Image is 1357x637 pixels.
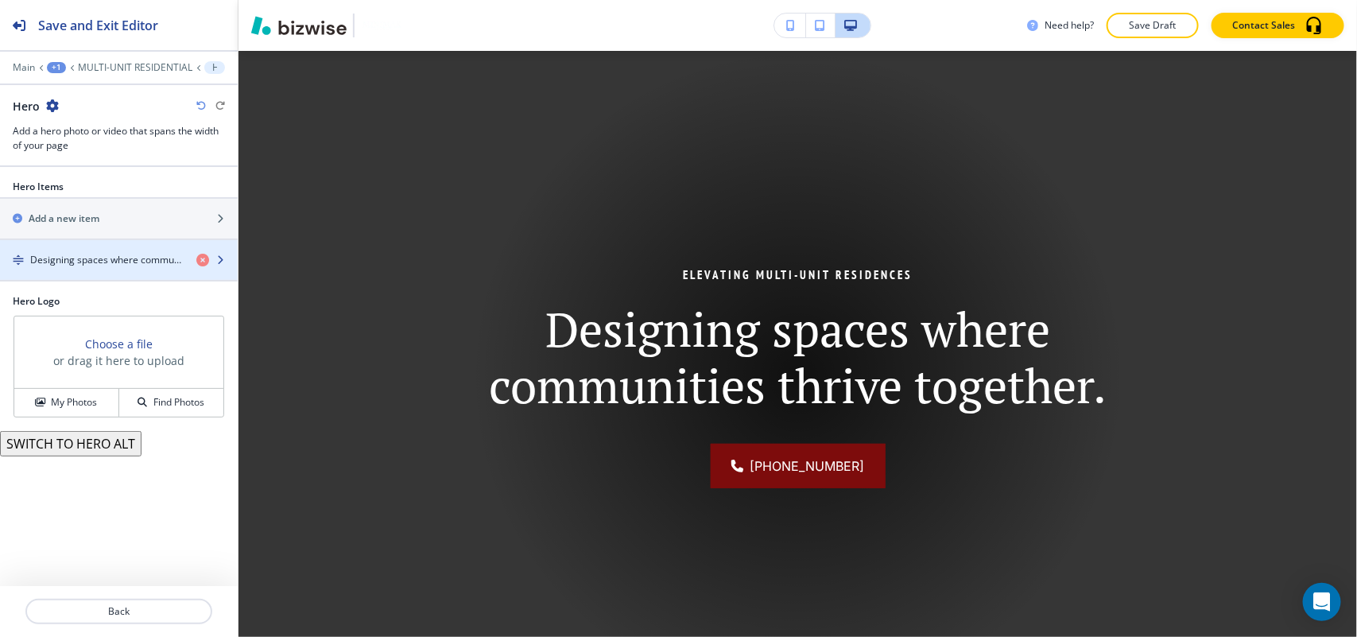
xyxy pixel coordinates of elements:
[425,266,1171,285] p: Elevating Multi-Unit Residences
[425,301,1171,414] h1: Designing spaces where communities thrive together.
[361,20,404,31] img: Your Logo
[38,16,158,35] h2: Save and Exit Editor
[78,62,192,73] button: MULTI-UNIT RESIDENTIAL
[13,62,35,73] button: Main
[1127,18,1178,33] p: Save Draft
[13,315,225,418] div: Choose a fileor drag it here to uploadMy PhotosFind Photos
[119,389,223,417] button: Find Photos
[25,599,212,624] button: Back
[29,212,99,226] h2: Add a new item
[212,62,217,73] p: Hero
[30,253,184,267] h4: Designing spaces where communities thrive together.
[1303,583,1341,621] div: Open Intercom Messenger
[27,604,211,619] p: Back
[13,124,225,153] h3: Add a hero photo or video that spans the width of your page
[204,61,225,74] button: Hero
[711,444,886,488] a: [PHONE_NUMBER]
[1107,13,1199,38] button: Save Draft
[1232,18,1295,33] p: Contact Sales
[13,254,24,266] img: Drag
[251,16,347,35] img: Bizwise Logo
[53,352,184,369] h3: or drag it here to upload
[1212,13,1344,38] button: Contact Sales
[13,180,64,194] h2: Hero Items
[13,98,40,115] h2: Hero
[13,294,225,309] h2: Hero Logo
[153,395,204,410] h4: Find Photos
[1045,18,1094,33] h3: Need help?
[51,395,97,410] h4: My Photos
[85,336,153,352] button: Choose a file
[14,389,119,417] button: My Photos
[750,456,865,476] span: [PHONE_NUMBER]
[47,62,66,73] button: +1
